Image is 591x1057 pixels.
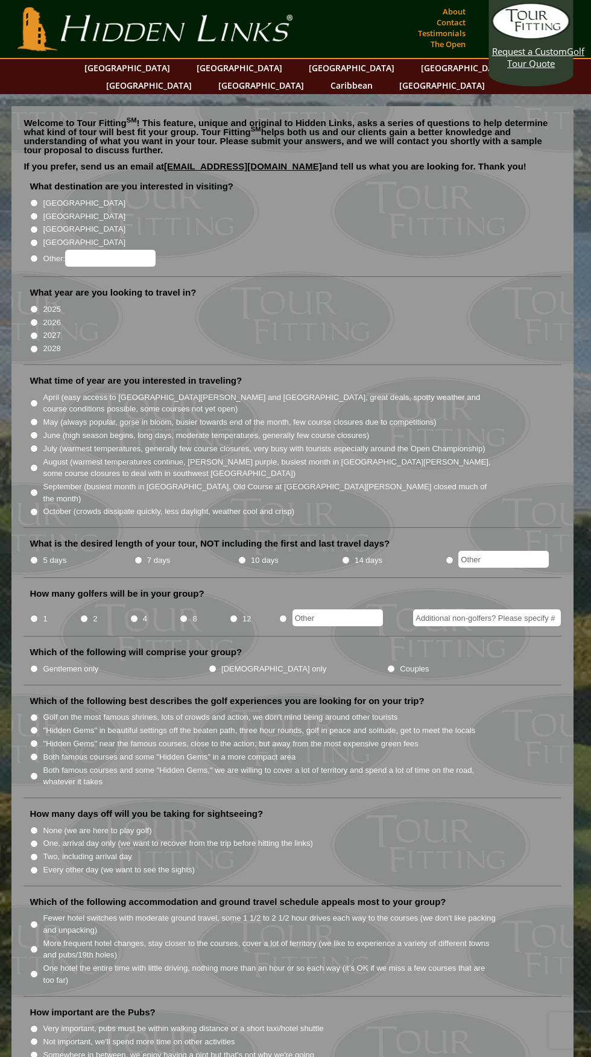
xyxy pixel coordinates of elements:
[434,14,469,31] a: Contact
[30,180,233,192] label: What destination are you interested in visiting?
[147,554,171,567] label: 7 days
[324,77,379,94] a: Caribbean
[43,554,67,567] label: 5 days
[43,481,498,504] label: September (busiest month in [GEOGRAPHIC_DATA], Old Course at [GEOGRAPHIC_DATA][PERSON_NAME] close...
[43,211,125,223] label: [GEOGRAPHIC_DATA]
[43,613,48,625] label: 1
[43,1036,235,1048] label: Not important, we'll spend more time on other activities
[251,125,261,133] sup: SM
[43,725,476,737] label: "Hidden Gems" in beautiful settings off the beaten path, three hour rounds, golf in peace and sol...
[192,613,197,625] label: 8
[43,416,437,428] label: May (always popular, gorse in bloom, busier towards end of the month, few course closures due to ...
[164,161,322,171] a: [EMAIL_ADDRESS][DOMAIN_NAME]
[242,613,251,625] label: 12
[492,3,570,69] a: Request a CustomGolf Tour Quote
[78,59,176,77] a: [GEOGRAPHIC_DATA]
[43,197,125,209] label: [GEOGRAPHIC_DATA]
[43,443,485,455] label: July (warmest temperatures, generally few course closures, very busy with tourists especially aro...
[393,77,491,94] a: [GEOGRAPHIC_DATA]
[415,59,513,77] a: [GEOGRAPHIC_DATA]
[43,303,61,316] label: 2025
[43,912,498,936] label: Fewer hotel switches with moderate ground travel, some 1 1/2 to 2 1/2 hour drives each way to the...
[43,711,398,723] label: Golf on the most famous shrines, lots of crowds and action, we don't mind being around other tour...
[400,663,429,675] label: Couples
[221,663,326,675] label: [DEMOGRAPHIC_DATA] only
[191,59,288,77] a: [GEOGRAPHIC_DATA]
[30,695,424,707] label: Which of the following best describes the golf experiences you are looking for on your trip?
[428,36,469,52] a: The Open
[43,864,195,876] label: Every other day (we want to see the sights)
[30,287,196,299] label: What year are you looking to travel in?
[212,77,310,94] a: [GEOGRAPHIC_DATA]
[30,646,242,658] label: Which of the following will comprise your group?
[251,554,279,567] label: 10 days
[143,613,147,625] label: 4
[43,663,99,675] label: Gentlemen only
[43,430,370,442] label: June (high season begins, long days, moderate temperatures, generally few course closures)
[43,456,498,480] label: August (warmest temperatures continue, [PERSON_NAME] purple, busiest month in [GEOGRAPHIC_DATA][P...
[355,554,382,567] label: 14 days
[43,392,498,415] label: April (easy access to [GEOGRAPHIC_DATA][PERSON_NAME] and [GEOGRAPHIC_DATA], great deals, spotty w...
[43,343,61,355] label: 2028
[30,1006,155,1018] label: How important are the Pubs?
[65,250,156,267] input: Other:
[24,118,561,154] p: Welcome to Tour Fitting ! This feature, unique and original to Hidden Links, asks a series of que...
[30,538,390,550] label: What is the desired length of your tour, NOT including the first and last travel days?
[303,59,400,77] a: [GEOGRAPHIC_DATA]
[43,1023,324,1035] label: Very important, pubs must be within walking distance or a short taxi/hotel shuttle
[93,613,97,625] label: 2
[30,896,446,908] label: Which of the following accommodation and ground travel schedule appeals most to your group?
[30,375,242,387] label: What time of year are you interested in traveling?
[100,77,198,94] a: [GEOGRAPHIC_DATA]
[43,738,419,750] label: "Hidden Gems" near the famous courses, close to the action, but away from the most expensive gree...
[30,588,204,600] label: How many golfers will be in your group?
[43,825,152,837] label: None (we are here to play golf)
[43,317,61,329] label: 2026
[413,609,561,626] input: Additional non-golfers? Please specify #
[43,938,498,961] label: More frequent hotel changes, stay closer to the courses, cover a lot of territory (we like to exp...
[43,250,156,267] label: Other:
[43,506,295,518] label: October (crowds dissipate quickly, less daylight, weather cool and crisp)
[440,3,469,20] a: About
[292,609,383,626] input: Other
[43,751,296,763] label: Both famous courses and some "Hidden Gems" in a more compact area
[43,962,498,986] label: One hotel the entire time with little driving, nothing more than an hour or so each way (it’s OK ...
[24,162,561,180] p: If you prefer, send us an email at and tell us what you are looking for. Thank you!
[43,837,313,849] label: One, arrival day only (we want to recover from the trip before hitting the links)
[127,116,137,124] sup: SM
[492,45,567,57] span: Request a Custom
[43,223,125,235] label: [GEOGRAPHIC_DATA]
[43,851,132,863] label: Two, including arrival day
[43,236,125,249] label: [GEOGRAPHIC_DATA]
[30,808,263,820] label: How many days off will you be taking for sightseeing?
[43,764,498,788] label: Both famous courses and some "Hidden Gems," we are willing to cover a lot of territory and spend ...
[43,329,61,341] label: 2027
[458,551,549,568] input: Other
[415,25,469,42] a: Testimonials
